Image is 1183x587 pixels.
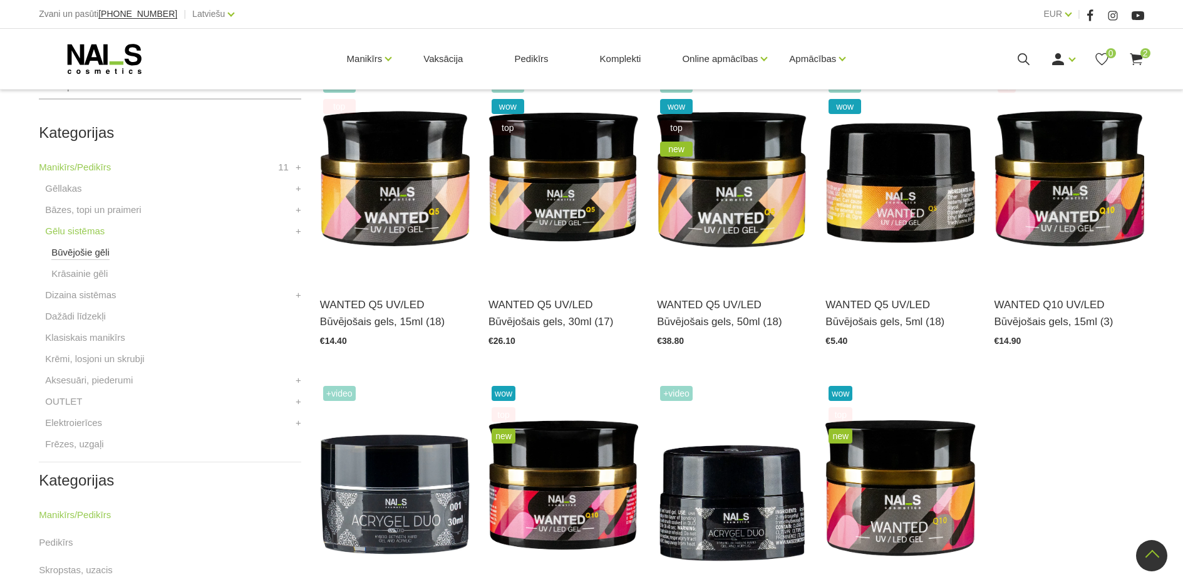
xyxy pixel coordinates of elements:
span: €5.40 [825,336,847,346]
a: 0 [1094,51,1110,67]
a: Pedikīrs [39,535,73,550]
a: Gēllakas [45,181,81,196]
a: + [296,394,301,409]
a: Komplekti [590,29,651,89]
a: WANTED Q5 UV/LED Būvējošais gels, 30ml (17) [488,296,638,330]
a: + [296,288,301,303]
a: + [296,160,301,175]
a: Gēlu sistēmas [45,224,105,239]
a: + [296,202,301,217]
span: top [660,120,693,135]
a: WANTED Q5 UV/LED Būvējošais gels, 15ml (18) [320,296,470,330]
a: Pedikīrs [504,29,558,89]
span: wow [660,99,693,114]
span: new [829,429,852,444]
span: new [660,142,693,157]
a: Manikīrs [347,34,383,84]
span: | [1078,6,1080,22]
h2: Kategorijas [39,125,301,141]
a: Būvējošie gēli [51,245,110,260]
span: 2 [1140,48,1150,58]
img: Gels WANTED NAILS cosmetics tehniķu komanda ir radījusi gelu, kas ilgi jau ir katra meistara mekl... [488,75,638,281]
a: Krāsainie gēli [51,266,108,281]
span: +Video [323,386,356,401]
a: + [296,181,301,196]
span: +Video [660,386,693,401]
div: Zvani un pasūti [39,6,177,22]
span: top [323,99,356,114]
span: top [492,120,524,135]
a: Frēzes, uzgaļi [45,437,103,452]
img: Gels WANTED NAILS cosmetics tehniķu komanda ir radījusi gelu, kas ilgi jau ir katra meistara mekl... [825,75,975,281]
a: Latviešu [192,6,225,21]
a: WANTED Q10 UV/LED Būvējošais gels, 15ml (3) [994,296,1144,330]
img: Gels WANTED NAILS cosmetics tehniķu komanda ir radījusi gelu, kas ilgi jau ir katra meistara mekl... [320,75,470,281]
a: Bāzes, topi un praimeri [45,202,141,217]
span: 11 [278,160,289,175]
span: wow [829,99,861,114]
a: Vaksācija [413,29,473,89]
span: €14.90 [994,336,1021,346]
a: Aksesuāri, piederumi [45,373,133,388]
a: Online apmācības [682,34,758,84]
a: [PHONE_NUMBER] [98,9,177,19]
span: top [829,407,852,422]
span: 0 [1106,48,1116,58]
img: Gels WANTED NAILS cosmetics tehniķu komanda ir radījusi gelu, kas ilgi jau ir katra meistara mekl... [994,75,1144,281]
a: WANTED Q5 UV/LED Būvējošais gels, 5ml (18) [825,296,975,330]
span: top [492,407,515,422]
span: €38.80 [657,336,684,346]
a: EUR [1044,6,1063,21]
a: 2 [1129,51,1144,67]
a: + [296,224,301,239]
a: OUTLET [45,394,82,409]
a: Klasiskais manikīrs [45,330,125,345]
span: €26.10 [488,336,515,346]
img: Gels WANTED NAILS cosmetics tehniķu komanda ir radījusi gelu, kas ilgi jau ir katra meistara mekl... [657,75,807,281]
span: wow [829,386,852,401]
a: Elektroierīces [45,415,102,430]
a: Dizaina sistēmas [45,288,116,303]
a: Apmācības [789,34,836,84]
a: Dažādi līdzekļi [45,309,106,324]
a: Manikīrs/Pedikīrs [39,507,111,522]
span: wow [492,386,515,401]
a: WANTED Q5 UV/LED Būvējošais gels, 50ml (18) [657,296,807,330]
a: + [296,415,301,430]
a: + [296,373,301,388]
a: Krēmi, losjoni un skrubji [45,351,144,366]
span: new [492,429,515,444]
span: €14.40 [320,336,347,346]
a: Manikīrs/Pedikīrs [39,160,111,175]
span: wow [492,99,524,114]
h2: Kategorijas [39,472,301,489]
a: Skropstas, uzacis [39,563,113,578]
span: | [183,6,186,22]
